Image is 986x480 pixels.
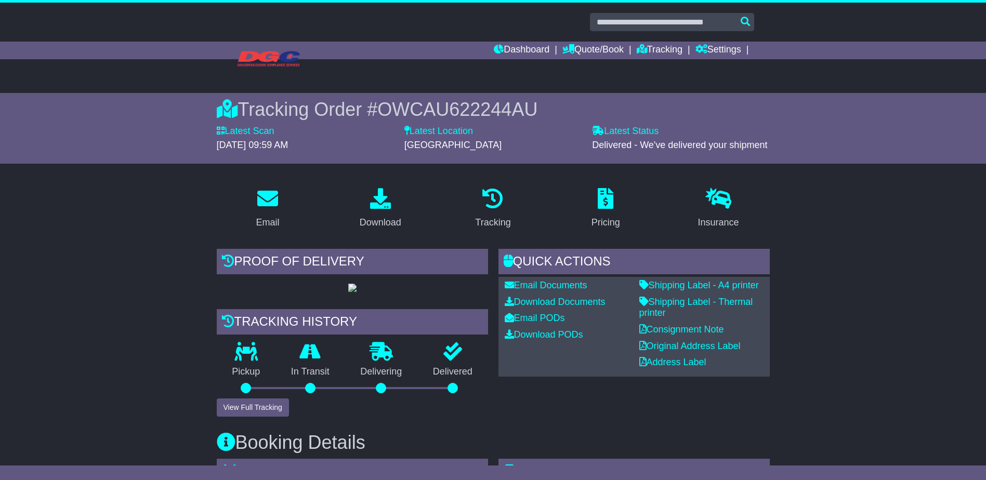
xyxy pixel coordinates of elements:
[591,216,620,230] div: Pricing
[691,184,746,233] a: Insurance
[637,42,682,59] a: Tracking
[404,126,473,137] label: Latest Location
[404,140,502,150] span: [GEOGRAPHIC_DATA]
[360,216,401,230] div: Download
[505,297,606,307] a: Download Documents
[695,42,741,59] a: Settings
[353,184,408,233] a: Download
[217,432,770,453] h3: Booking Details
[494,42,549,59] a: Dashboard
[562,42,624,59] a: Quote/Book
[639,297,753,318] a: Shipping Label - Thermal printer
[468,184,517,233] a: Tracking
[505,280,587,290] a: Email Documents
[585,184,627,233] a: Pricing
[592,140,767,150] span: Delivered - We've delivered your shipment
[217,98,770,121] div: Tracking Order #
[217,126,274,137] label: Latest Scan
[639,341,741,351] a: Original Address Label
[505,313,565,323] a: Email PODs
[639,357,706,367] a: Address Label
[217,398,289,417] button: View Full Tracking
[256,216,279,230] div: Email
[639,280,759,290] a: Shipping Label - A4 printer
[249,184,286,233] a: Email
[698,216,739,230] div: Insurance
[345,366,418,378] p: Delivering
[217,249,488,277] div: Proof of Delivery
[592,126,659,137] label: Latest Status
[377,99,537,120] span: OWCAU622244AU
[498,249,770,277] div: Quick Actions
[348,284,357,292] img: GetPodImage
[505,329,583,340] a: Download PODs
[475,216,510,230] div: Tracking
[275,366,345,378] p: In Transit
[217,140,288,150] span: [DATE] 09:59 AM
[217,366,276,378] p: Pickup
[217,309,488,337] div: Tracking history
[417,366,488,378] p: Delivered
[639,324,724,335] a: Consignment Note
